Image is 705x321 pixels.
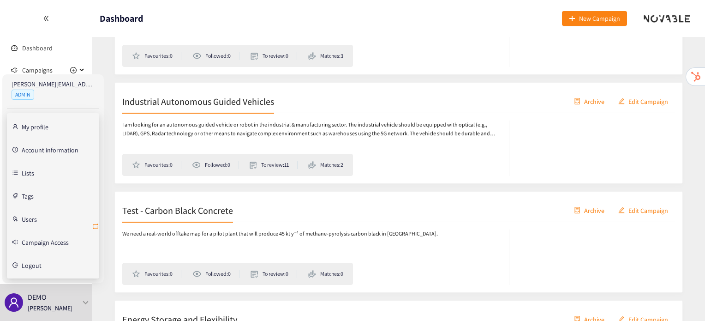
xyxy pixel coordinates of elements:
[251,270,297,278] li: To review: 0
[574,207,580,214] span: container
[250,161,298,169] li: To review: 11
[22,122,48,131] a: My profile
[12,262,18,268] span: logout
[569,15,575,23] span: plus
[192,161,239,169] li: Followed: 0
[12,79,95,89] p: [PERSON_NAME][EMAIL_ADDRESS][DOMAIN_NAME]
[122,204,233,217] h2: Test - Carbon Black Concrete
[28,303,72,313] p: [PERSON_NAME]
[574,98,580,105] span: container
[618,98,625,105] span: edit
[114,82,683,184] a: Industrial Autonomous Guided VehiclescontainerArchiveeditEdit CampaignI am looking for an autonom...
[308,52,343,60] li: Matches: 3
[92,220,99,235] button: retweet
[567,203,611,218] button: containerArchive
[22,215,37,223] a: Users
[122,95,274,108] h2: Industrial Autonomous Guided Vehicles
[12,90,34,100] span: ADMIN
[22,169,34,177] a: Lists
[132,161,181,169] li: Favourites: 0
[618,207,625,214] span: edit
[308,270,343,278] li: Matches: 0
[22,238,69,246] a: Campaign Access
[28,291,47,303] p: DEMO
[584,96,604,106] span: Archive
[192,270,239,278] li: Followed: 0
[192,52,239,60] li: Followed: 0
[567,94,611,109] button: containerArchive
[8,297,19,308] span: user
[579,13,620,24] span: New Campaign
[43,15,49,22] span: double-left
[22,61,53,79] span: Campaigns
[22,192,34,200] a: Tags
[628,96,668,106] span: Edit Campaign
[114,191,683,293] a: Test - Carbon Black ConcretecontainerArchiveeditEdit CampaignWe need a real-world offtake map for...
[122,121,500,138] p: I am looking for an autonomous guided vehicle or robot in the industrial & manufacturing sector. ...
[611,203,675,218] button: editEdit Campaign
[92,223,99,231] span: retweet
[562,11,627,26] button: plusNew Campaign
[122,230,438,238] p: We need a real-world offtake map for a pilot plant that will produce 45 kt y⁻¹ of methane-pyrolys...
[659,277,705,321] iframe: Chat Widget
[22,44,53,52] a: Dashboard
[584,205,604,215] span: Archive
[22,145,78,154] a: Account information
[132,52,181,60] li: Favourites: 0
[611,94,675,109] button: editEdit Campaign
[22,262,42,269] span: Logout
[251,52,297,60] li: To review: 0
[628,205,668,215] span: Edit Campaign
[11,67,18,73] span: sound
[70,67,77,73] span: plus-circle
[132,270,181,278] li: Favourites: 0
[308,161,343,169] li: Matches: 2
